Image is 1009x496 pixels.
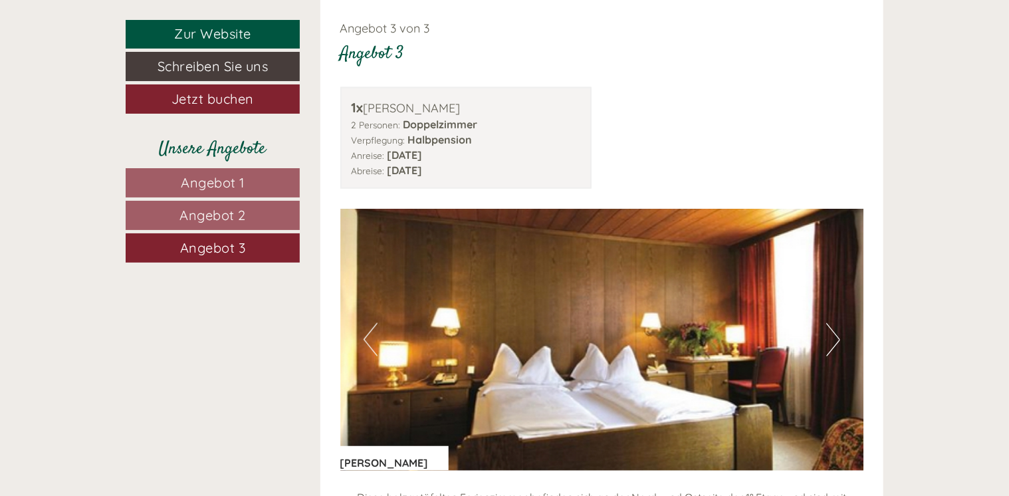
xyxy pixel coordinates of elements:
[352,165,385,176] small: Abreise:
[180,239,246,256] span: Angebot 3
[20,64,213,74] small: 08:54
[403,118,478,131] b: Doppelzimmer
[237,10,287,33] div: [DATE]
[340,446,449,471] div: [PERSON_NAME]
[435,344,524,374] button: Senden
[340,21,430,36] span: Angebot 3 von 3
[352,150,385,161] small: Anreise:
[126,137,300,162] div: Unsere Angebote
[181,174,245,191] span: Angebot 1
[10,36,220,76] div: Guten Tag, wie können wir Ihnen helfen?
[352,119,401,130] small: 2 Personen:
[352,99,364,116] b: 1x
[352,134,405,146] small: Verpflegung:
[126,20,300,49] a: Zur Website
[126,84,300,114] a: Jetzt buchen
[826,323,840,356] button: Next
[388,148,423,162] b: [DATE]
[352,98,581,118] div: [PERSON_NAME]
[364,323,378,356] button: Previous
[340,209,864,471] img: image
[388,164,423,177] b: [DATE]
[126,52,300,81] a: Schreiben Sie uns
[179,207,246,223] span: Angebot 2
[340,42,404,66] div: Angebot 3
[408,133,473,146] b: Halbpension
[20,39,213,49] div: Hotel Weisses Lamm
